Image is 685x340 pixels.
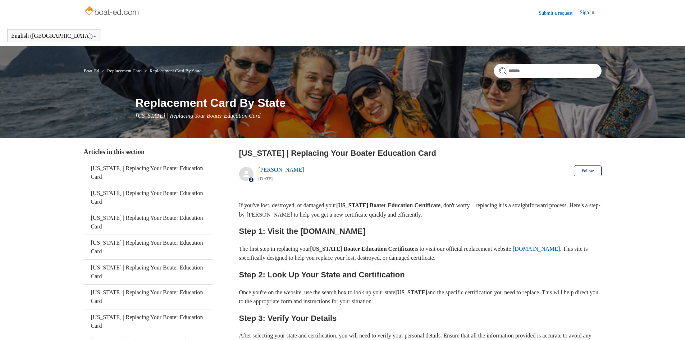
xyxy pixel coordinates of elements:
[580,9,601,17] a: Sign in
[84,68,101,73] li: Boat-Ed
[259,176,274,181] time: 05/22/2024, 11:39
[336,202,440,208] strong: [US_STATE] Boater Education Certificate
[574,166,601,176] button: Follow Article
[239,288,602,306] p: Once you're on the website, use the search box to look up your state and the specific certificati...
[84,148,145,155] span: Articles in this section
[84,160,213,185] a: [US_STATE] | Replacing Your Boater Education Card
[84,285,213,309] a: [US_STATE] | Replacing Your Boater Education Card
[150,68,201,73] a: Replacement Card By State
[11,33,97,39] button: English ([GEOGRAPHIC_DATA])
[84,4,141,19] img: Boat-Ed Help Center home page
[84,185,213,210] a: [US_STATE] | Replacing Your Boater Education Card
[239,225,602,237] h2: Step 1: Visit the [DOMAIN_NAME]
[310,246,414,252] strong: [US_STATE] Boater Education Certificate
[84,260,213,284] a: [US_STATE] | Replacing Your Boater Education Card
[84,210,213,235] a: [US_STATE] | Replacing Your Boater Education Card
[661,316,680,335] div: Live chat
[84,235,213,259] a: [US_STATE] | Replacing Your Boater Education Card
[143,68,201,73] li: Replacement Card By State
[239,201,602,219] p: If you've lost, destroyed, or damaged your , don't worry—replacing it is a straightforward proces...
[239,268,602,281] h2: Step 2: Look Up Your State and Certification
[494,64,602,78] input: Search
[259,167,304,173] a: [PERSON_NAME]
[539,9,580,17] a: Submit a request
[239,147,602,159] h2: North Carolina | Replacing Your Boater Education Card
[395,289,427,295] strong: [US_STATE]
[84,309,213,334] a: [US_STATE] | Replacing Your Boater Education Card
[136,94,602,112] h1: Replacement Card By State
[513,246,560,252] a: [DOMAIN_NAME]
[107,68,142,73] a: Replacement Card
[239,244,602,263] p: The first step in replacing your is to visit our official replacement website: . This site is spe...
[136,113,261,119] span: [US_STATE] | Replacing Your Boater Education Card
[239,312,602,325] h2: Step 3: Verify Your Details
[84,68,99,73] a: Boat-Ed
[100,68,143,73] li: Replacement Card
